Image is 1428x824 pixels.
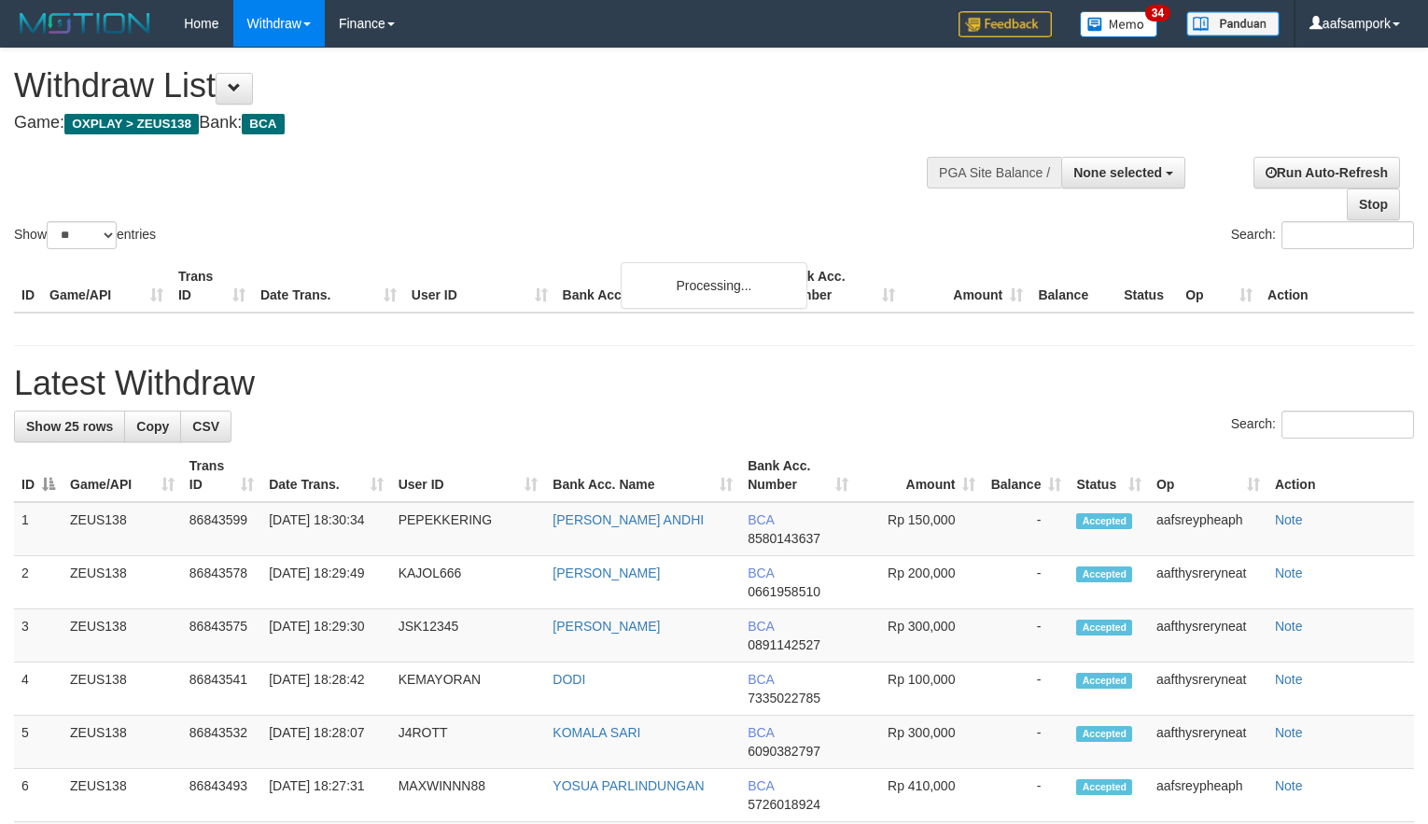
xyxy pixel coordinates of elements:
[856,502,983,556] td: Rp 150,000
[856,449,983,502] th: Amount: activate to sort column ascending
[748,778,774,793] span: BCA
[1253,157,1400,189] a: Run Auto-Refresh
[1116,259,1178,313] th: Status
[14,114,933,133] h4: Game: Bank:
[391,716,546,769] td: J4ROTT
[748,619,774,634] span: BCA
[14,609,63,663] td: 3
[748,797,820,812] span: Copy 5726018924 to clipboard
[180,411,231,442] a: CSV
[1149,556,1267,609] td: aafthysreryneat
[391,769,546,822] td: MAXWINNN88
[1149,609,1267,663] td: aafthysreryneat
[63,609,182,663] td: ZEUS138
[1073,165,1162,180] span: None selected
[1149,449,1267,502] th: Op: activate to sort column ascending
[182,556,261,609] td: 86843578
[14,365,1414,402] h1: Latest Withdraw
[983,609,1069,663] td: -
[1260,259,1414,313] th: Action
[261,556,391,609] td: [DATE] 18:29:49
[1275,778,1303,793] a: Note
[959,11,1052,37] img: Feedback.jpg
[261,609,391,663] td: [DATE] 18:29:30
[1275,566,1303,580] a: Note
[1178,259,1260,313] th: Op
[1231,411,1414,439] label: Search:
[261,716,391,769] td: [DATE] 18:28:07
[1281,411,1414,439] input: Search:
[1275,619,1303,634] a: Note
[1275,512,1303,527] a: Note
[1076,566,1132,582] span: Accepted
[856,609,983,663] td: Rp 300,000
[927,157,1061,189] div: PGA Site Balance /
[621,262,807,309] div: Processing...
[748,744,820,759] span: Copy 6090382797 to clipboard
[261,663,391,716] td: [DATE] 18:28:42
[1030,259,1116,313] th: Balance
[63,663,182,716] td: ZEUS138
[553,672,585,687] a: DODI
[182,663,261,716] td: 86843541
[748,672,774,687] span: BCA
[748,531,820,546] span: Copy 8580143637 to clipboard
[1076,513,1132,529] span: Accepted
[1061,157,1185,189] button: None selected
[553,566,660,580] a: [PERSON_NAME]
[1347,189,1400,220] a: Stop
[14,221,156,249] label: Show entries
[261,449,391,502] th: Date Trans.: activate to sort column ascending
[555,259,776,313] th: Bank Acc. Name
[64,114,199,134] span: OXPLAY > ZEUS138
[192,419,219,434] span: CSV
[136,419,169,434] span: Copy
[63,449,182,502] th: Game/API: activate to sort column ascending
[14,67,933,105] h1: Withdraw List
[1076,673,1132,689] span: Accepted
[545,449,740,502] th: Bank Acc. Name: activate to sort column ascending
[775,259,903,313] th: Bank Acc. Number
[983,449,1069,502] th: Balance: activate to sort column ascending
[14,502,63,556] td: 1
[253,259,404,313] th: Date Trans.
[404,259,555,313] th: User ID
[983,502,1069,556] td: -
[553,725,640,740] a: KOMALA SARI
[14,411,125,442] a: Show 25 rows
[63,556,182,609] td: ZEUS138
[1231,221,1414,249] label: Search:
[63,769,182,822] td: ZEUS138
[1186,11,1280,36] img: panduan.png
[553,512,704,527] a: [PERSON_NAME] ANDHI
[261,769,391,822] td: [DATE] 18:27:31
[983,556,1069,609] td: -
[903,259,1030,313] th: Amount
[1275,672,1303,687] a: Note
[1076,779,1132,795] span: Accepted
[983,769,1069,822] td: -
[182,609,261,663] td: 86843575
[1076,726,1132,742] span: Accepted
[182,716,261,769] td: 86843532
[740,449,856,502] th: Bank Acc. Number: activate to sort column ascending
[1149,502,1267,556] td: aafsreypheaph
[748,725,774,740] span: BCA
[1076,620,1132,635] span: Accepted
[14,663,63,716] td: 4
[14,259,42,313] th: ID
[182,502,261,556] td: 86843599
[748,691,820,705] span: Copy 7335022785 to clipboard
[1275,725,1303,740] a: Note
[856,663,983,716] td: Rp 100,000
[391,449,546,502] th: User ID: activate to sort column ascending
[391,556,546,609] td: KAJOL666
[748,512,774,527] span: BCA
[47,221,117,249] select: Showentries
[182,449,261,502] th: Trans ID: activate to sort column ascending
[63,716,182,769] td: ZEUS138
[242,114,284,134] span: BCA
[1281,221,1414,249] input: Search:
[1080,11,1158,37] img: Button%20Memo.svg
[63,502,182,556] td: ZEUS138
